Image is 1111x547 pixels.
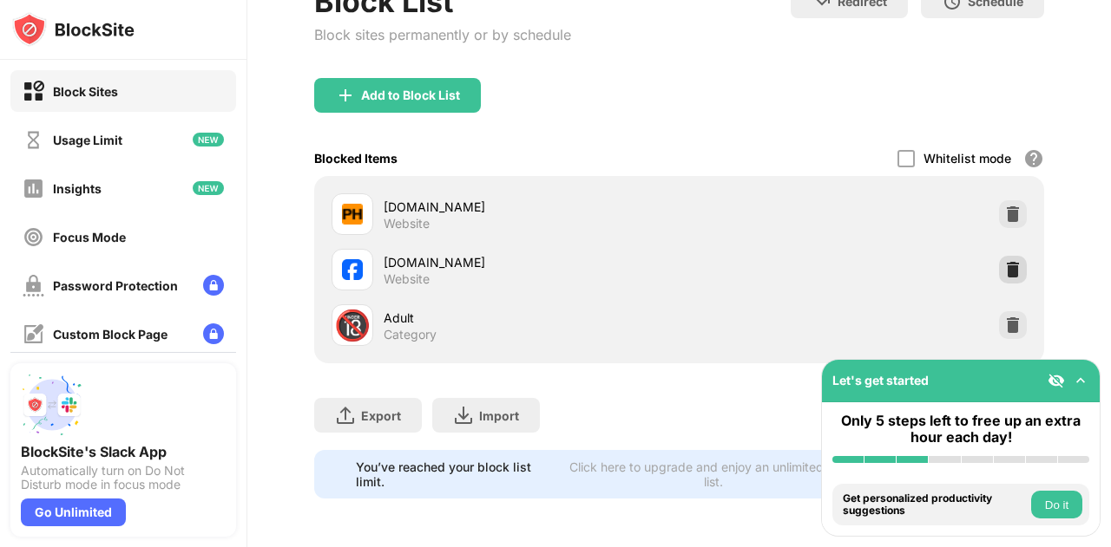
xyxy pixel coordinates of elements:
[832,413,1089,446] div: Only 5 steps left to free up an extra hour each day!
[193,133,224,147] img: new-icon.svg
[21,374,83,436] img: push-slack.svg
[565,459,864,489] div: Click here to upgrade and enjoy an unlimited block list.
[384,216,430,231] div: Website
[23,323,44,345] img: customize-block-page-off.svg
[21,464,226,492] div: Automatically turn on Do Not Disturb mode in focus mode
[53,133,122,147] div: Usage Limit
[23,81,44,102] img: block-on.svg
[21,443,226,460] div: BlockSite's Slack App
[356,459,555,489] div: You’ve reached your block list limit.
[23,275,44,296] img: password-protection-off.svg
[23,129,44,151] img: time-usage-off.svg
[1048,372,1065,389] img: eye-not-visible.svg
[479,408,519,423] div: Import
[1072,372,1089,389] img: omni-setup-toggle.svg
[832,373,929,387] div: Let's get started
[53,84,118,99] div: Block Sites
[924,151,1011,166] div: Whitelist mode
[843,492,1027,518] div: Get personalized productivity suggestions
[384,198,680,216] div: [DOMAIN_NAME]
[193,181,224,195] img: new-icon.svg
[384,253,680,271] div: [DOMAIN_NAME]
[53,278,178,293] div: Password Protection
[23,226,44,248] img: focus-off.svg
[314,26,571,43] div: Block sites permanently or by schedule
[23,178,44,199] img: insights-off.svg
[12,12,135,47] img: logo-blocksite.svg
[53,327,168,342] div: Custom Block Page
[342,259,363,280] img: favicons
[1031,491,1082,518] button: Do it
[384,327,437,342] div: Category
[342,204,363,225] img: favicons
[334,308,371,343] div: 🔞
[53,230,126,244] div: Focus Mode
[314,151,398,166] div: Blocked Items
[203,323,224,344] img: lock-menu.svg
[384,271,430,287] div: Website
[361,408,401,423] div: Export
[361,88,460,102] div: Add to Block List
[203,275,224,296] img: lock-menu.svg
[21,498,126,526] div: Go Unlimited
[53,181,102,196] div: Insights
[384,309,680,327] div: Adult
